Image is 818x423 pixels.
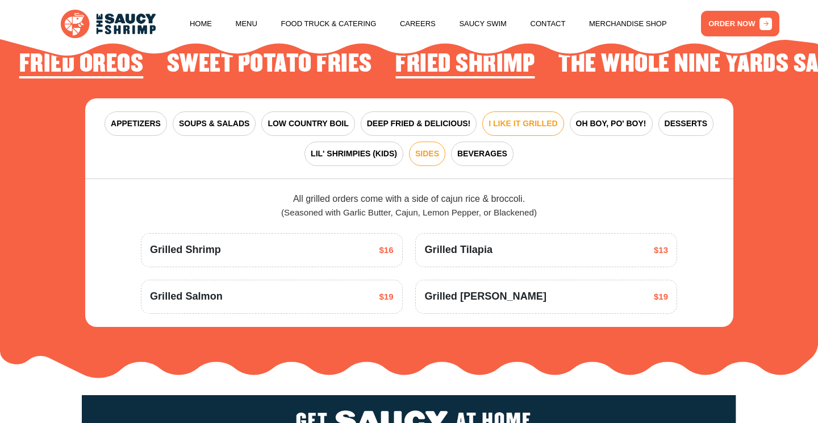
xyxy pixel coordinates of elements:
span: OH BOY, PO' BOY! [576,118,646,130]
div: All grilled orders come with a side of cajun rice & broccoli. [141,192,677,219]
span: Grilled Shrimp [150,242,221,258]
span: DESSERTS [665,118,707,130]
span: $19 [379,291,393,304]
button: I LIKE IT GRILLED [482,111,564,136]
h2: Fried Shrimp [395,51,535,78]
button: APPETIZERS [105,111,167,136]
button: SOUPS & SALADS [173,111,256,136]
span: LOW COUNTRY BOIL [268,118,348,130]
span: $16 [379,244,393,257]
span: (Seasoned with Garlic Butter, Cajun, Lemon Pepper, or Blackened) [281,208,537,217]
span: APPETIZERS [111,118,161,130]
a: Home [190,2,212,45]
img: logo [61,10,155,38]
button: OH BOY, PO' BOY! [570,111,653,136]
h2: Fried Oreos [19,51,144,78]
span: BEVERAGES [457,148,507,160]
button: DESSERTS [658,111,713,136]
a: Merchandise Shop [589,2,667,45]
a: Careers [400,2,436,45]
span: $13 [654,244,668,257]
li: 3 of 4 [19,51,144,81]
span: DEEP FRIED & DELICIOUS! [367,118,471,130]
h2: Sweet Potato Fries [167,51,372,78]
span: Grilled Salmon [150,289,223,304]
li: 1 of 4 [395,51,535,81]
a: Contact [531,2,566,45]
span: SOUPS & SALADS [179,118,249,130]
button: BEVERAGES [451,142,514,166]
li: 4 of 4 [167,51,372,81]
a: Food Truck & Catering [281,2,376,45]
span: I LIKE IT GRILLED [489,118,557,130]
a: Menu [236,2,257,45]
span: $19 [654,291,668,304]
button: DEEP FRIED & DELICIOUS! [361,111,477,136]
a: Saucy Swim [459,2,507,45]
a: ORDER NOW [701,11,779,36]
button: SIDES [409,142,445,166]
button: LIL' SHRIMPIES (KIDS) [304,142,403,166]
span: Grilled Tilapia [424,242,493,258]
button: LOW COUNTRY BOIL [261,111,354,136]
span: LIL' SHRIMPIES (KIDS) [311,148,397,160]
span: SIDES [415,148,439,160]
span: Grilled [PERSON_NAME] [424,289,546,304]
